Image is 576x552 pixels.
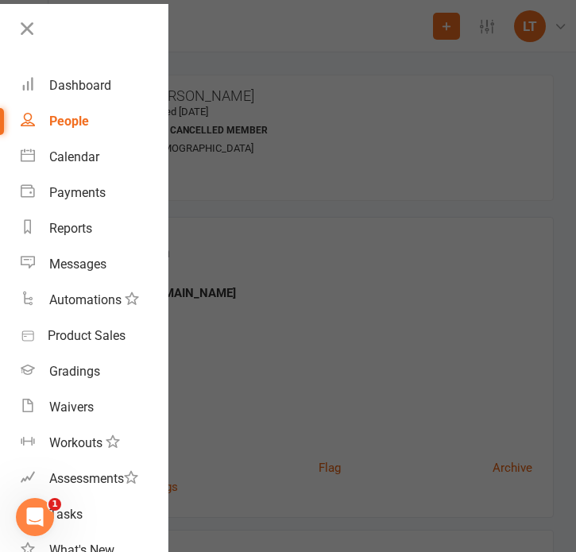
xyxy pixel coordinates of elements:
[48,328,126,343] div: Product Sales
[49,149,99,164] div: Calendar
[21,496,168,532] a: Tasks
[49,435,102,450] div: Workouts
[49,257,106,272] div: Messages
[21,318,168,353] a: Product Sales
[49,364,100,379] div: Gradings
[16,498,54,536] iframe: Intercom live chat
[21,246,168,282] a: Messages
[21,425,168,461] a: Workouts
[49,221,92,236] div: Reports
[21,68,168,103] a: Dashboard
[21,210,168,246] a: Reports
[21,389,168,425] a: Waivers
[21,103,168,139] a: People
[49,78,111,93] div: Dashboard
[49,292,122,307] div: Automations
[49,507,83,522] div: Tasks
[21,461,168,496] a: Assessments
[21,353,168,389] a: Gradings
[49,400,94,415] div: Waivers
[49,471,138,486] div: Assessments
[49,114,89,129] div: People
[21,175,168,210] a: Payments
[21,139,168,175] a: Calendar
[48,498,61,511] span: 1
[21,282,168,318] a: Automations
[49,185,106,200] div: Payments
